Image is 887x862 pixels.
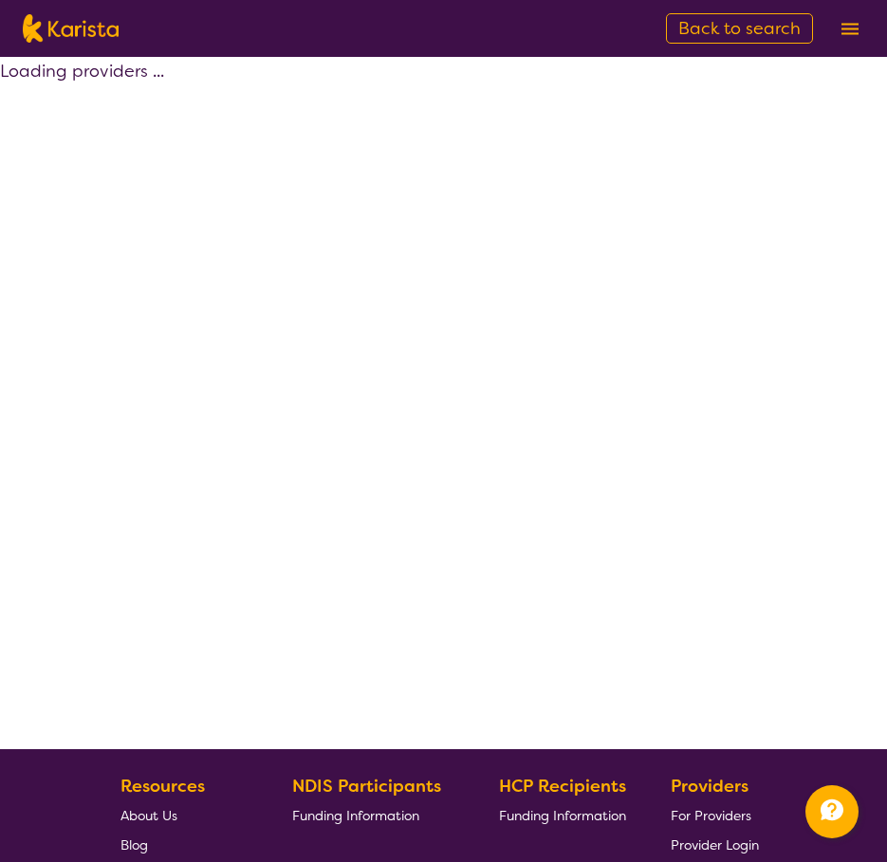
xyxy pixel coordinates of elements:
[292,775,441,798] b: NDIS Participants
[120,800,248,830] a: About Us
[120,775,205,798] b: Resources
[671,836,759,853] span: Provider Login
[678,17,801,40] span: Back to search
[292,807,419,824] span: Funding Information
[120,807,177,824] span: About Us
[671,800,759,830] a: For Providers
[120,830,248,859] a: Blog
[841,23,859,35] img: menu
[499,807,626,824] span: Funding Information
[805,785,859,838] button: Channel Menu
[499,775,626,798] b: HCP Recipients
[671,807,751,824] span: For Providers
[499,800,626,830] a: Funding Information
[120,836,148,853] span: Blog
[292,800,455,830] a: Funding Information
[666,13,813,44] a: Back to search
[671,775,748,798] b: Providers
[671,830,759,859] a: Provider Login
[23,14,119,43] img: Karista logo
